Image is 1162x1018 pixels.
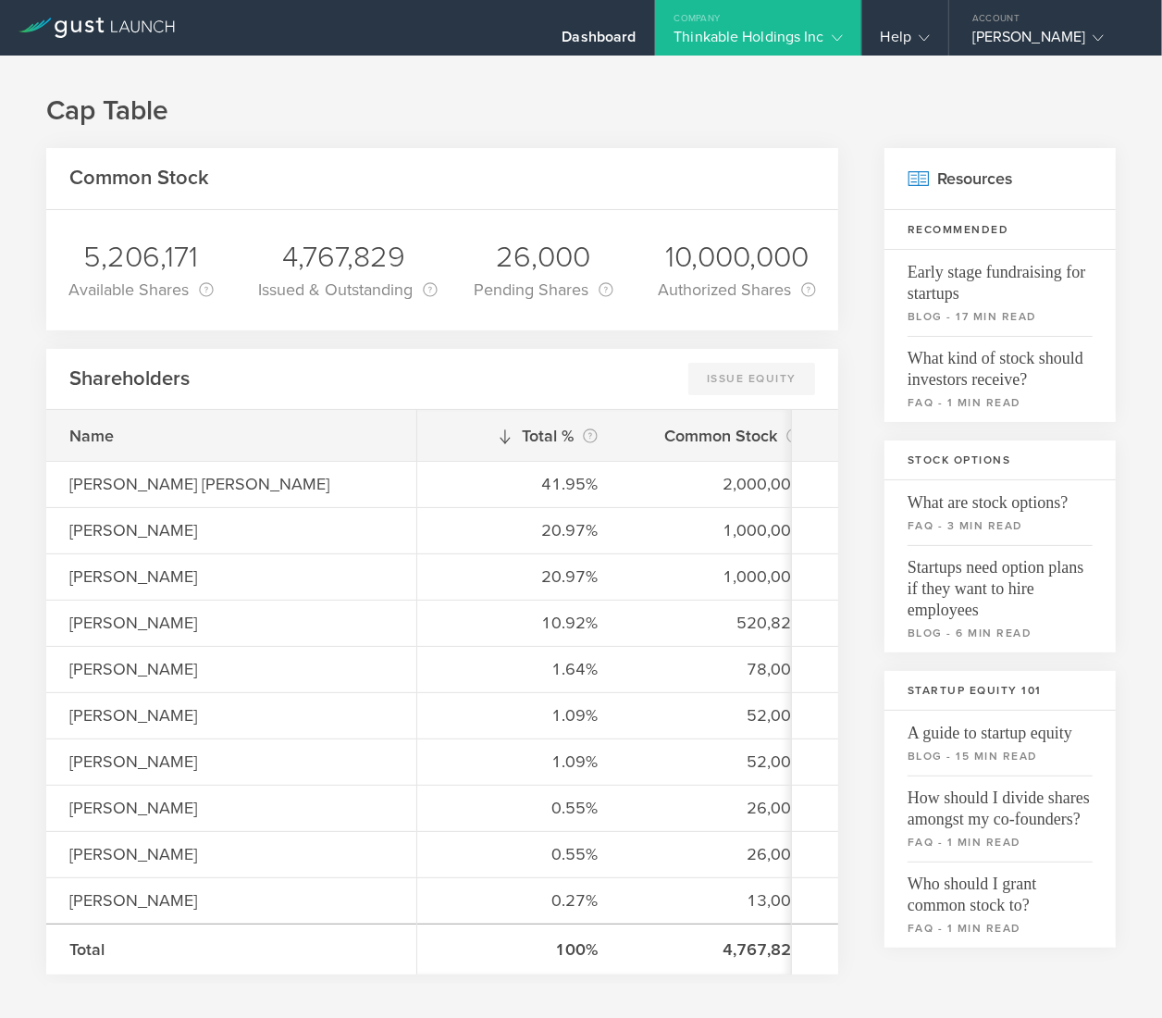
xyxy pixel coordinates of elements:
[884,148,1116,210] h2: Resources
[644,796,801,820] div: 26,000
[69,238,214,277] div: 5,206,171
[69,472,393,496] div: [PERSON_NAME] [PERSON_NAME]
[644,888,801,912] div: 13,000
[884,250,1116,336] a: Early stage fundraising for startupsblog - 17 min read
[69,518,393,542] div: [PERSON_NAME]
[259,238,429,277] div: 4,767,829
[908,394,1093,411] small: faq - 1 min read
[644,611,801,635] div: 520,829
[69,842,393,866] div: [PERSON_NAME]
[644,518,801,542] div: 1,000,000
[884,711,1116,776] a: A guide to startup equityblog - 15 min read
[644,937,801,962] div: 4,767,829
[440,703,598,727] div: 1.09%
[908,250,1093,304] span: Early stage fundraising for startups
[884,776,1116,862] a: How should I divide shares amongst my co-founders?faq - 1 min read
[69,165,209,192] h2: Common Stock
[440,423,598,449] div: Total %
[674,28,842,56] div: Thinkable Holdings Inc
[908,480,1093,514] span: What are stock options?
[440,888,598,912] div: 0.27%
[884,210,1116,250] h3: Recommended
[644,750,801,774] div: 52,000
[908,748,1093,764] small: blog - 15 min read
[440,518,598,542] div: 20.97%
[884,862,1116,948] a: Who should I grant common stock to?faq - 1 min read
[908,776,1093,830] span: How should I divide shares amongst my co-founders?
[908,308,1093,325] small: blog - 17 min read
[908,711,1093,744] span: A guide to startup equity
[69,424,393,448] div: Name
[908,625,1093,641] small: blog - 6 min read
[908,920,1093,937] small: faq - 1 min read
[46,93,1116,130] h1: Cap Table
[644,657,801,681] div: 78,000
[69,888,393,912] div: [PERSON_NAME]
[69,796,393,820] div: [PERSON_NAME]
[69,703,393,727] div: [PERSON_NAME]
[562,28,636,56] div: Dashboard
[69,657,393,681] div: [PERSON_NAME]
[644,842,801,866] div: 26,000
[69,611,393,635] div: [PERSON_NAME]
[69,366,190,392] h2: Shareholders
[1069,929,1162,1018] iframe: Chat Widget
[440,842,598,866] div: 0.55%
[884,480,1116,545] a: What are stock options?faq - 3 min read
[69,937,393,962] div: Total
[440,657,598,681] div: 1.64%
[908,517,1093,534] small: faq - 3 min read
[440,937,598,962] div: 100%
[908,336,1093,391] span: What kind of stock should investors receive?
[475,277,613,303] div: Pending Shares
[644,472,801,496] div: 2,000,000
[259,277,429,303] div: Issued & Outstanding
[644,423,801,449] div: Common Stock
[884,671,1116,711] h3: Startup Equity 101
[644,703,801,727] div: 52,000
[440,611,598,635] div: 10.92%
[972,28,1130,56] div: [PERSON_NAME]
[644,565,801,589] div: 1,000,000
[440,796,598,820] div: 0.55%
[884,441,1116,480] h3: Stock Options
[884,336,1116,422] a: What kind of stock should investors receive?faq - 1 min read
[659,277,816,303] div: Authorized Shares
[69,277,214,303] div: Available Shares
[69,750,393,774] div: [PERSON_NAME]
[908,545,1093,621] span: Startups need option plans if they want to hire employees
[440,750,598,774] div: 1.09%
[659,238,816,277] div: 10,000,000
[440,565,598,589] div: 20.97%
[440,472,598,496] div: 41.95%
[908,834,1093,850] small: faq - 1 min read
[884,545,1116,652] a: Startups need option plans if they want to hire employeesblog - 6 min read
[69,565,393,589] div: [PERSON_NAME]
[881,28,930,56] div: Help
[908,862,1093,916] span: Who should I grant common stock to?
[475,238,613,277] div: 26,000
